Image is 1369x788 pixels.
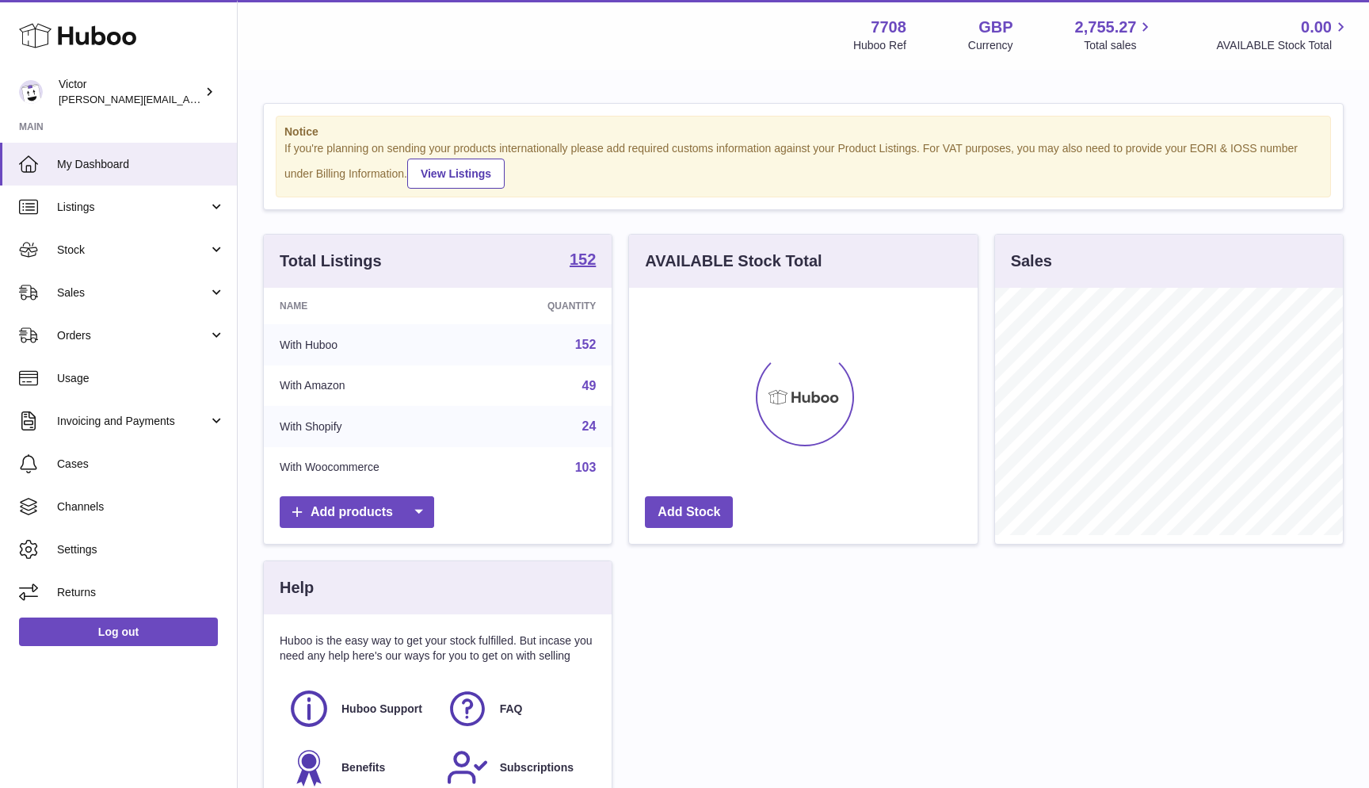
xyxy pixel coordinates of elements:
[1216,38,1350,53] span: AVAILABLE Stock Total
[575,338,597,351] a: 152
[1084,38,1154,53] span: Total sales
[341,760,385,775] span: Benefits
[1075,17,1155,53] a: 2,755.27 Total sales
[57,457,225,472] span: Cases
[500,760,574,775] span: Subscriptions
[59,77,201,107] div: Victor
[853,38,906,53] div: Huboo Ref
[57,328,208,343] span: Orders
[59,93,318,105] span: [PERSON_NAME][EMAIL_ADDRESS][DOMAIN_NAME]
[446,687,589,730] a: FAQ
[280,577,314,599] h3: Help
[582,419,597,433] a: 24
[264,324,480,365] td: With Huboo
[57,585,225,600] span: Returns
[19,80,43,104] img: victor@erbology.co
[57,157,225,172] span: My Dashboard
[407,159,505,189] a: View Listings
[19,618,218,646] a: Log out
[280,633,596,664] p: Huboo is the easy way to get your stock fulfilled. But incase you need any help here's our ways f...
[280,496,434,529] a: Add products
[1011,251,1052,272] h3: Sales
[264,288,480,324] th: Name
[570,251,596,267] strong: 152
[1301,17,1332,38] span: 0.00
[1075,17,1137,38] span: 2,755.27
[288,687,430,730] a: Huboo Support
[570,251,596,270] a: 152
[264,365,480,407] td: With Amazon
[871,17,906,38] strong: 7708
[57,285,208,300] span: Sales
[57,499,225,514] span: Channels
[57,542,225,557] span: Settings
[1216,17,1350,53] a: 0.00 AVAILABLE Stock Total
[575,461,597,474] a: 103
[57,200,208,215] span: Listings
[500,702,523,717] span: FAQ
[968,38,1013,53] div: Currency
[57,371,225,386] span: Usage
[341,702,422,717] span: Huboo Support
[284,141,1322,189] div: If you're planning on sending your products internationally please add required customs informati...
[645,496,733,529] a: Add Stock
[57,414,208,429] span: Invoicing and Payments
[645,251,822,272] h3: AVAILABLE Stock Total
[284,124,1322,140] strong: Notice
[264,406,480,447] td: With Shopify
[480,288,612,324] th: Quantity
[582,379,597,392] a: 49
[978,17,1012,38] strong: GBP
[264,447,480,488] td: With Woocommerce
[280,251,382,272] h3: Total Listings
[57,243,208,258] span: Stock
